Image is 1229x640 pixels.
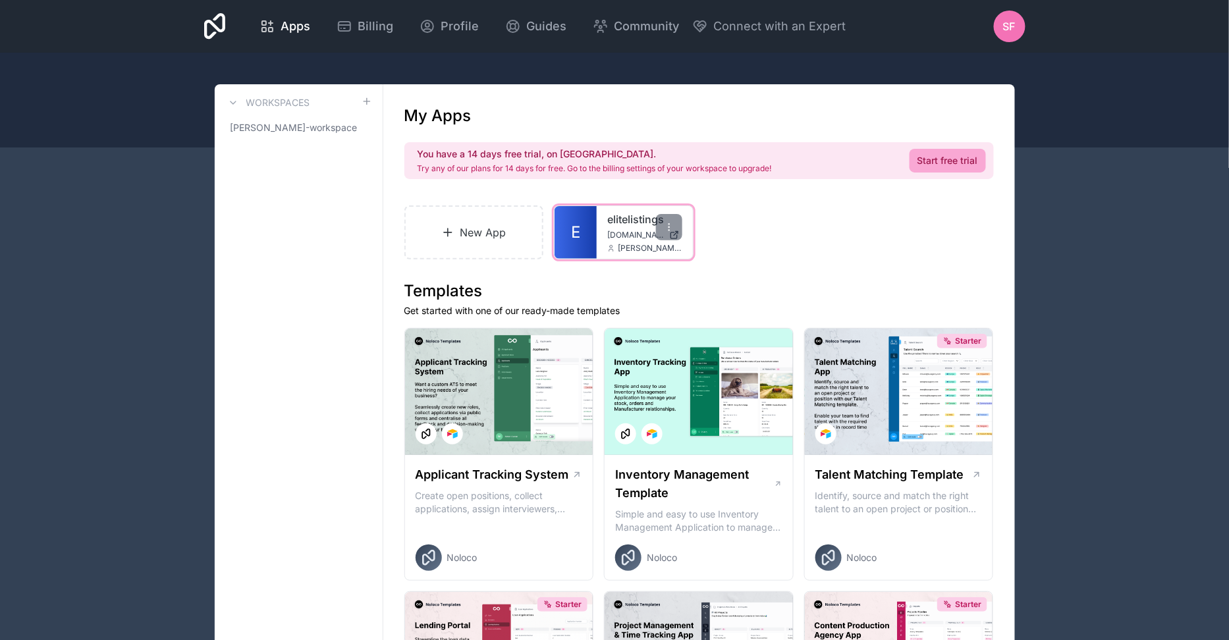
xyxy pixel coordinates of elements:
[526,17,566,36] span: Guides
[615,508,782,534] p: Simple and easy to use Inventory Management Application to manage your stock, orders and Manufact...
[582,12,690,41] a: Community
[607,230,664,240] span: [DOMAIN_NAME]
[225,95,310,111] a: Workspaces
[910,149,986,173] a: Start free trial
[441,17,479,36] span: Profile
[225,116,372,140] a: [PERSON_NAME]-workspace
[815,466,964,484] h1: Talent Matching Template
[495,12,577,41] a: Guides
[614,17,679,36] span: Community
[607,211,682,227] a: elitelistings
[246,96,310,109] h3: Workspaces
[1003,18,1016,34] span: SF
[404,280,994,302] h1: Templates
[281,17,310,36] span: Apps
[821,429,831,439] img: Airtable Logo
[326,12,404,41] a: Billing
[955,336,981,346] span: Starter
[713,17,846,36] span: Connect with an Expert
[404,105,472,126] h1: My Apps
[647,429,657,439] img: Airtable Logo
[647,551,677,564] span: Noloco
[555,599,582,610] span: Starter
[231,121,358,134] span: [PERSON_NAME]-workspace
[618,243,682,253] span: [PERSON_NAME][EMAIL_ADDRESS][DOMAIN_NAME]
[607,230,682,240] a: [DOMAIN_NAME]
[955,599,981,610] span: Starter
[692,17,846,36] button: Connect with an Expert
[615,466,773,502] h1: Inventory Management Template
[418,147,772,161] h2: You have a 14 days free trial, on [GEOGRAPHIC_DATA].
[447,551,478,564] span: Noloco
[416,489,583,516] p: Create open positions, collect applications, assign interviewers, centralise candidate feedback a...
[571,222,580,243] span: E
[409,12,489,41] a: Profile
[555,206,597,259] a: E
[418,163,772,174] p: Try any of our plans for 14 days for free. Go to the billing settings of your workspace to upgrade!
[249,12,321,41] a: Apps
[404,304,994,317] p: Get started with one of our ready-made templates
[847,551,877,564] span: Noloco
[815,489,983,516] p: Identify, source and match the right talent to an open project or position with our Talent Matchi...
[416,466,569,484] h1: Applicant Tracking System
[358,17,393,36] span: Billing
[447,429,458,439] img: Airtable Logo
[404,205,544,259] a: New App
